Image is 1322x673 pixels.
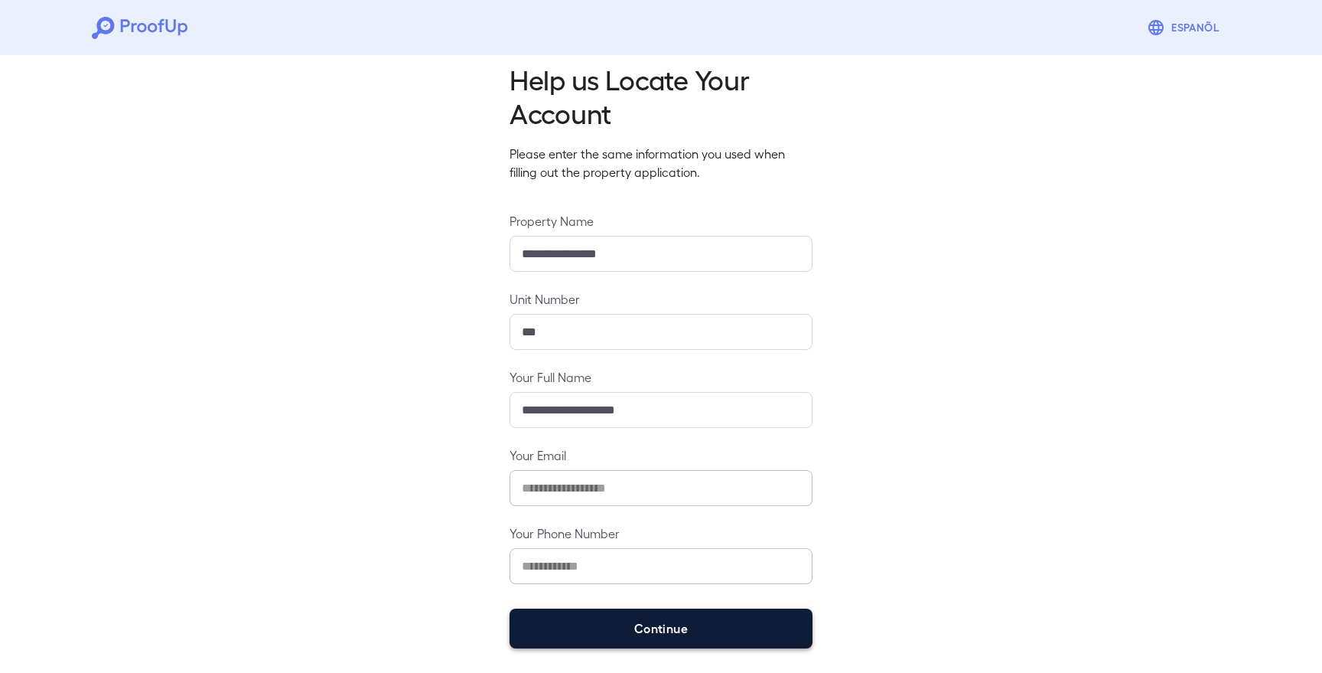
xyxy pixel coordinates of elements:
label: Unit Number [510,290,812,308]
label: Your Phone Number [510,524,812,542]
label: Property Name [510,212,812,230]
label: Your Email [510,446,812,464]
label: Your Full Name [510,368,812,386]
h2: Help us Locate Your Account [510,62,812,129]
p: Please enter the same information you used when filling out the property application. [510,145,812,181]
button: Espanõl [1141,12,1230,43]
button: Continue [510,609,812,648]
